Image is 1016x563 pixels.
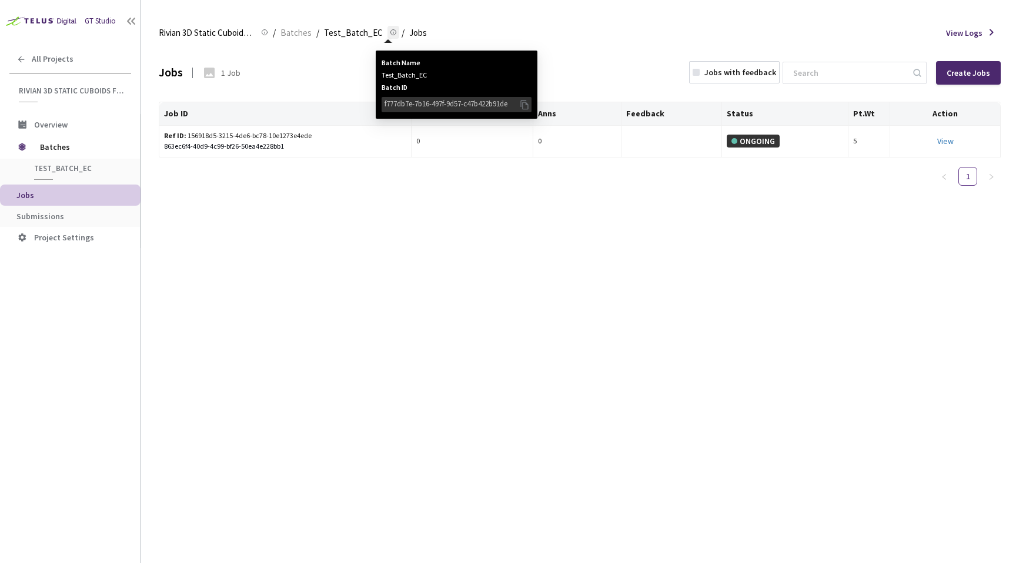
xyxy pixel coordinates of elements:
[273,26,276,40] li: /
[159,26,254,40] span: Rivian 3D Static Cuboids fixed[2024-25]
[402,26,405,40] li: /
[382,82,532,93] span: Batch ID
[935,167,954,186] button: left
[959,167,977,185] a: 1
[34,232,94,243] span: Project Settings
[786,62,911,83] input: Search
[722,102,848,126] th: Status
[621,102,723,126] th: Feedback
[85,16,116,27] div: GT Studio
[164,141,406,152] div: 863ec6f4-40d9-4c99-bf26-50ea4e228bb1
[34,119,68,130] span: Overview
[848,102,891,126] th: Pt.Wt
[316,26,319,40] li: /
[34,163,121,173] span: Test_Batch_EC
[704,66,776,78] div: Jobs with feedback
[947,68,990,78] div: Create Jobs
[988,173,995,180] span: right
[982,167,1001,186] button: right
[16,190,34,200] span: Jobs
[221,67,240,79] div: 1 Job
[164,130,315,142] div: 156918d5-3215-4de6-bc78-10e1273e4ede
[385,98,519,110] div: f777db7e-7b16-497f-9d57-c47b422b91de
[278,26,314,39] a: Batches
[890,102,1001,126] th: Action
[727,135,780,148] div: ONGOING
[40,135,121,159] span: Batches
[958,167,977,186] li: 1
[533,102,621,126] th: Anns
[382,58,532,69] span: Batch Name
[280,26,312,40] span: Batches
[935,167,954,186] li: Previous Page
[324,26,383,40] span: Test_Batch_EC
[159,102,412,126] th: Job ID
[941,173,948,180] span: left
[382,70,532,81] div: Test_Batch_EC
[412,126,533,158] td: 0
[19,86,124,96] span: Rivian 3D Static Cuboids fixed[2024-25]
[982,167,1001,186] li: Next Page
[16,211,64,222] span: Submissions
[32,54,73,64] span: All Projects
[164,131,186,140] b: Ref ID:
[937,136,954,146] a: View
[946,27,982,39] span: View Logs
[848,126,891,158] td: 5
[533,126,621,158] td: 0
[409,26,427,40] span: Jobs
[159,64,183,81] div: Jobs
